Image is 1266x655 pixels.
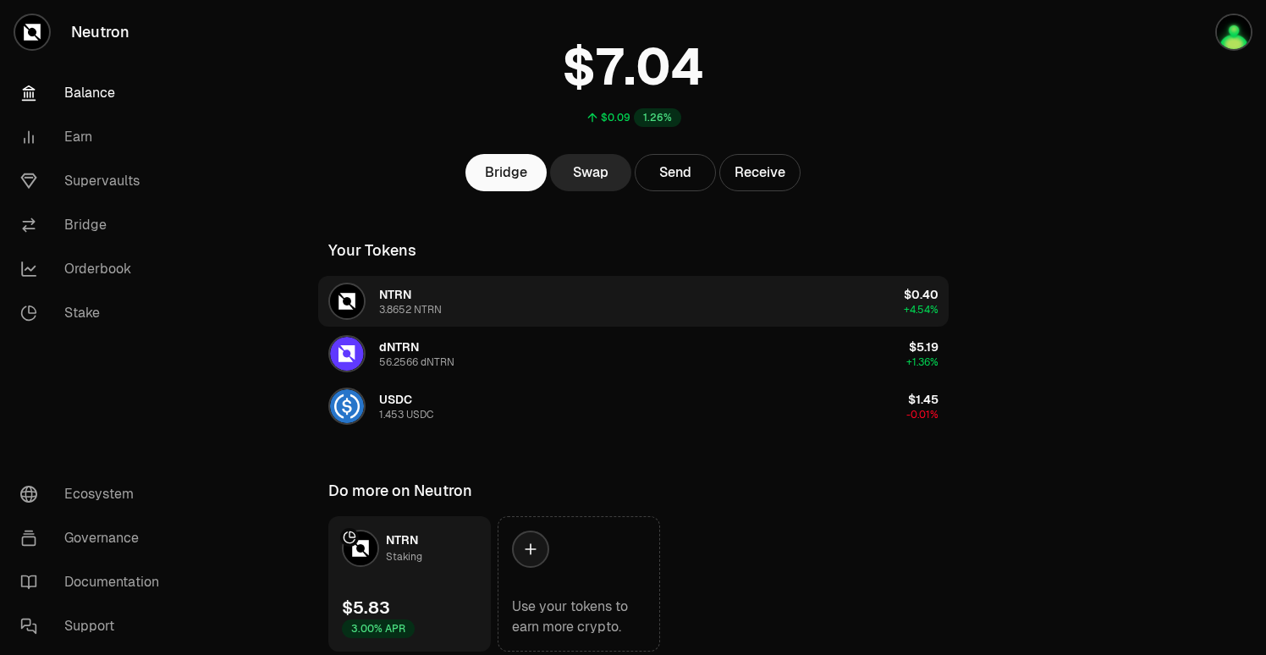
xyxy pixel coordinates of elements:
div: Staking [386,548,422,565]
div: 1.26% [634,108,681,127]
button: NTRN LogoNTRN3.8652 NTRN$0.40+4.54% [318,276,949,327]
span: $0.40 [904,287,938,302]
button: Send [635,154,716,191]
img: NTRN Logo [344,531,377,565]
a: Earn [7,115,183,159]
div: Use your tokens to earn more crypto. [512,597,646,637]
div: 1.453 USDC [379,408,433,421]
a: Ecosystem [7,472,183,516]
img: USDC Logo [330,389,364,423]
button: Receive [719,154,801,191]
span: dNTRN [379,339,419,355]
a: Use your tokens to earn more crypto. [498,516,660,652]
a: Bridge [7,203,183,247]
button: USDC LogoUSDC1.453 USDC$1.45-0.01% [318,381,949,432]
span: NTRN [386,532,418,548]
a: Support [7,604,183,648]
span: NTRN [379,287,411,302]
a: Documentation [7,560,183,604]
a: Bridge [465,154,547,191]
img: dNTRN Logo [330,337,364,371]
span: $1.45 [908,392,938,407]
a: Swap [550,154,631,191]
img: NFT [1217,15,1251,49]
a: Supervaults [7,159,183,203]
span: -0.01% [906,408,938,421]
a: Balance [7,71,183,115]
span: +1.36% [906,355,938,369]
div: Your Tokens [328,239,416,262]
div: $5.83 [342,596,390,619]
span: +4.54% [904,303,938,316]
a: Stake [7,291,183,335]
a: NTRN LogoNTRNStaking$5.833.00% APR [328,516,491,652]
div: 3.8652 NTRN [379,303,442,316]
span: USDC [379,392,412,407]
div: $0.09 [601,111,630,124]
a: Orderbook [7,247,183,291]
a: Governance [7,516,183,560]
div: Do more on Neutron [328,479,472,503]
button: dNTRN LogodNTRN56.2566 dNTRN$5.19+1.36% [318,328,949,379]
img: NTRN Logo [330,284,364,318]
div: 3.00% APR [342,619,415,638]
span: $5.19 [909,339,938,355]
div: 56.2566 dNTRN [379,355,454,369]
